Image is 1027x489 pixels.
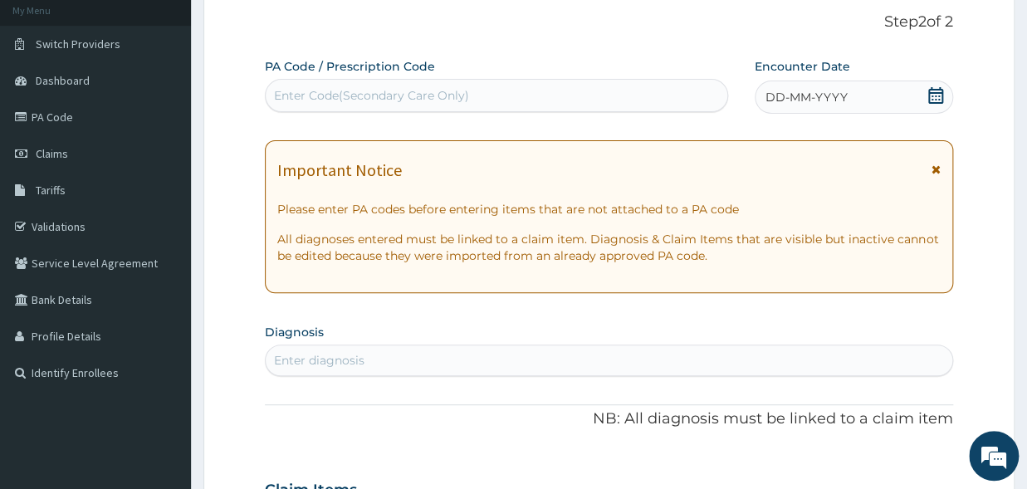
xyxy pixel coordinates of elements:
[765,89,848,105] span: DD-MM-YYYY
[277,201,941,218] p: Please enter PA codes before entering items that are not attached to a PA code
[36,37,120,51] span: Switch Providers
[265,58,435,75] label: PA Code / Prescription Code
[86,93,279,115] div: Chat with us now
[272,8,312,48] div: Minimize live chat window
[274,87,469,104] div: Enter Code(Secondary Care Only)
[277,161,402,179] h1: Important Notice
[274,352,364,369] div: Enter diagnosis
[96,142,229,310] span: We're online!
[31,83,67,125] img: d_794563401_company_1708531726252_794563401
[277,231,941,264] p: All diagnoses entered must be linked to a claim item. Diagnosis & Claim Items that are visible bu...
[265,13,953,32] p: Step 2 of 2
[36,146,68,161] span: Claims
[36,73,90,88] span: Dashboard
[755,58,850,75] label: Encounter Date
[8,319,316,377] textarea: Type your message and hit 'Enter'
[265,324,324,340] label: Diagnosis
[36,183,66,198] span: Tariffs
[265,408,953,430] p: NB: All diagnosis must be linked to a claim item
